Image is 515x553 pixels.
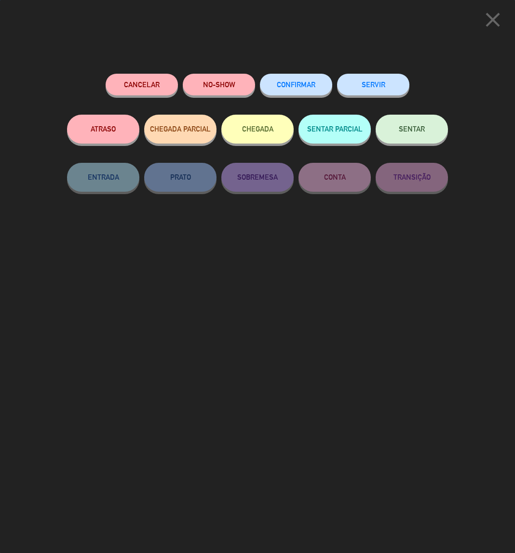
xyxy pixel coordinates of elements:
button: CONTA [298,163,371,192]
button: ATRASO [67,115,139,144]
span: SENTAR [399,125,425,133]
button: PRATO [144,163,217,192]
button: SOBREMESA [221,163,294,192]
button: CHEGADA PARCIAL [144,115,217,144]
i: close [481,8,505,32]
button: ENTRADA [67,163,139,192]
button: SENTAR [376,115,448,144]
button: CONFIRMAR [260,74,332,95]
button: close [478,7,508,36]
span: CHEGADA PARCIAL [150,125,211,133]
span: CONFIRMAR [277,80,315,89]
button: NO-SHOW [183,74,255,95]
button: CHEGADA [221,115,294,144]
button: SENTAR PARCIAL [298,115,371,144]
button: Cancelar [106,74,178,95]
button: TRANSIÇÃO [376,163,448,192]
button: SERVIR [337,74,409,95]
